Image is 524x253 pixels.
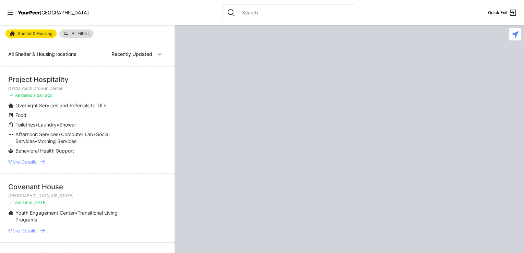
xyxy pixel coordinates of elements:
span: ✓ Validated [10,93,32,98]
span: Afternoon Services [15,131,58,137]
p: DYCD Youth Drop-in Center [8,86,166,91]
div: Project Hospitality [8,75,166,84]
span: Quick Exit [488,10,508,15]
span: Youth Engagement Center [15,210,75,216]
span: [GEOGRAPHIC_DATA] [40,10,89,15]
span: All Shelter & Housing locations [8,51,76,57]
span: Laundry [38,122,57,128]
a: Quick Exit [488,9,517,17]
span: Behavioral Health Support [15,148,74,154]
div: Covenant House [8,182,166,192]
a: YourPeer[GEOGRAPHIC_DATA] [18,11,89,15]
input: Search [238,9,350,16]
span: Overnight Services and Referrals to TILs [15,103,106,108]
span: YourPeer [18,10,40,15]
span: Shower [59,122,76,128]
a: More Details [8,227,166,234]
a: More Details [8,158,166,165]
span: [DATE] [33,200,47,205]
span: • [93,131,96,137]
span: • [75,210,78,216]
span: Food [15,112,26,118]
span: • [35,138,37,144]
span: Computer Lab [61,131,93,137]
span: Toiletries [15,122,35,128]
span: All Filters [72,32,90,36]
a: Shelter & Housing [5,29,57,38]
span: • [58,131,61,137]
span: More Details [8,227,36,234]
p: [GEOGRAPHIC_DATA][US_STATE] [8,193,166,198]
span: Shelter & Housing [18,32,52,36]
a: All Filters [59,29,94,38]
span: a day ago [33,93,52,98]
span: ✓ Validated [10,200,32,205]
span: • [35,122,38,128]
span: Morning Services [37,138,76,144]
span: More Details [8,158,36,165]
span: • [57,122,59,128]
